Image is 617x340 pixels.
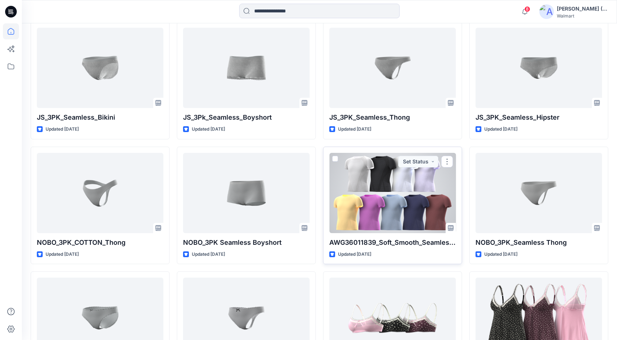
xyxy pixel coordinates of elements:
[524,6,530,12] span: 8
[46,125,79,133] p: Updated [DATE]
[329,112,456,123] p: JS_3PK_Seamless_Thong
[338,251,371,258] p: Updated [DATE]
[183,112,310,123] p: JS_3Pk_Seamless_Boyshort
[37,28,163,108] a: JS_3PK_Seamless_Bikini
[183,237,310,248] p: NOBO_3PK Seamless Boyshort
[329,237,456,248] p: AWG36011839_Soft_Smooth_Seamless_Tee_2 (1)
[37,153,163,233] a: NOBO_3PK_COTTON_Thong
[183,153,310,233] a: NOBO_3PK Seamless Boyshort
[557,13,608,19] div: Walmart
[476,28,602,108] a: JS_3PK_Seamless_Hipster
[476,237,602,248] p: NOBO_3PK_Seamless Thong
[329,153,456,233] a: AWG36011839_Soft_Smooth_Seamless_Tee_2 (1)
[338,125,371,133] p: Updated [DATE]
[37,237,163,248] p: NOBO_3PK_COTTON_Thong
[329,28,456,108] a: JS_3PK_Seamless_Thong
[557,4,608,13] div: [PERSON_NAME] (Delta Galil)
[46,251,79,258] p: Updated [DATE]
[539,4,554,19] img: avatar
[476,112,602,123] p: JS_3PK_Seamless_Hipster
[484,251,517,258] p: Updated [DATE]
[476,153,602,233] a: NOBO_3PK_Seamless Thong
[192,251,225,258] p: Updated [DATE]
[37,112,163,123] p: JS_3PK_Seamless_Bikini
[484,125,517,133] p: Updated [DATE]
[183,28,310,108] a: JS_3Pk_Seamless_Boyshort
[192,125,225,133] p: Updated [DATE]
